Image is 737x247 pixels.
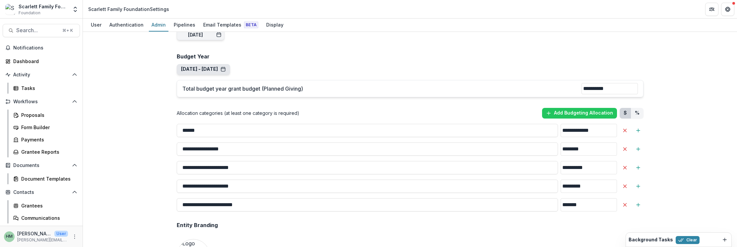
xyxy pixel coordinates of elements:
[21,124,75,131] div: Form Builder
[21,148,75,155] div: Grantee Reports
[561,161,617,174] input: Delete AllocationAdd Sub-Category
[13,163,69,168] span: Documents
[11,146,80,157] a: Grantee Reports
[54,231,68,237] p: User
[61,27,74,34] div: ⌘ + K
[561,124,617,137] input: Delete AllocationAdd Sub-Category
[11,110,80,121] a: Proposals
[88,20,104,30] div: User
[620,181,630,192] button: Delete Allocation
[107,20,146,30] div: Authentication
[19,3,68,10] div: Scarlett Family Foundation
[88,6,169,13] div: Scarlett Family Foundation Settings
[21,136,75,143] div: Payments
[5,4,16,15] img: Scarlett Family Foundation
[182,85,582,93] p: Total budget year grant budget (Planned Giving)
[3,187,80,198] button: Open Contacts
[542,108,617,119] button: Add Budgeting Allocation
[3,96,80,107] button: Open Workflows
[86,4,172,14] nav: breadcrumb
[633,162,644,173] button: Add Sub-Category
[721,3,734,16] button: Get Help
[11,83,80,94] a: Tasks
[11,173,80,184] a: Document Templates
[21,175,75,182] div: Document Templates
[71,233,79,241] button: More
[107,19,146,32] a: Authentication
[177,142,558,156] input: Delete AllocationAdd Sub-Category
[171,19,198,32] a: Pipelines
[582,83,638,94] input: Total budget year grant budget (Planned Giving)
[21,85,75,92] div: Tasks
[11,200,80,211] a: Grantees
[11,212,80,223] a: Communications
[620,200,630,210] button: Delete Allocation
[21,202,75,209] div: Grantees
[676,236,700,244] button: Clear
[633,144,644,154] button: Add Sub-Category
[264,19,286,32] a: Display
[177,161,558,174] input: Delete AllocationAdd Sub-Category
[11,122,80,133] a: Form Builder
[3,56,80,67] a: Dashboard
[188,32,203,38] div: [DATE]
[21,214,75,221] div: Communications
[3,42,80,53] button: Notifications
[3,160,80,171] button: Open Documents
[181,66,226,72] button: [DATE] - [DATE]
[177,124,558,137] input: Delete AllocationAdd Sub-Category
[149,20,168,30] div: Admin
[620,108,631,119] button: Dollars
[177,110,299,117] p: Allocation categories (at least one category is required)
[3,69,80,80] button: Open Activity
[13,99,69,105] span: Workflows
[177,222,218,228] h2: Entity Branding
[11,134,80,145] a: Payments
[721,236,729,244] button: Dismiss
[13,58,75,65] div: Dashboard
[71,3,80,16] button: Open entity switcher
[13,45,77,51] span: Notifications
[6,234,13,239] div: Haley Miller
[561,142,617,156] input: Delete AllocationAdd Sub-Category
[149,19,168,32] a: Admin
[21,112,75,119] div: Proposals
[17,237,68,243] p: [PERSON_NAME][EMAIL_ADDRESS][DOMAIN_NAME]
[201,20,261,30] div: Email Templates
[705,3,718,16] button: Partners
[620,125,630,136] button: Delete Allocation
[177,53,644,60] h2: Budget Year
[177,180,558,193] input: Delete AllocationAdd Sub-Category
[13,190,69,195] span: Contacts
[16,27,58,34] span: Search...
[561,180,617,193] input: Delete AllocationAdd Sub-Category
[633,125,644,136] button: Add Sub-Category
[13,72,69,78] span: Activity
[264,20,286,30] div: Display
[177,198,558,211] input: Delete AllocationAdd Sub-Category
[19,10,40,16] span: Foundation
[629,237,673,243] h2: Background Tasks
[88,19,104,32] a: User
[620,162,630,173] button: Delete Allocation
[633,181,644,192] button: Add Sub-Category
[633,200,644,210] button: Add Sub-Category
[171,20,198,30] div: Pipelines
[561,198,617,211] input: Delete AllocationAdd Sub-Category
[631,108,644,119] button: Percent
[3,24,80,37] button: Search...
[244,22,258,28] span: Beta
[620,144,630,154] button: Delete Allocation
[17,230,52,237] p: [PERSON_NAME]
[201,19,261,32] a: Email Templates Beta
